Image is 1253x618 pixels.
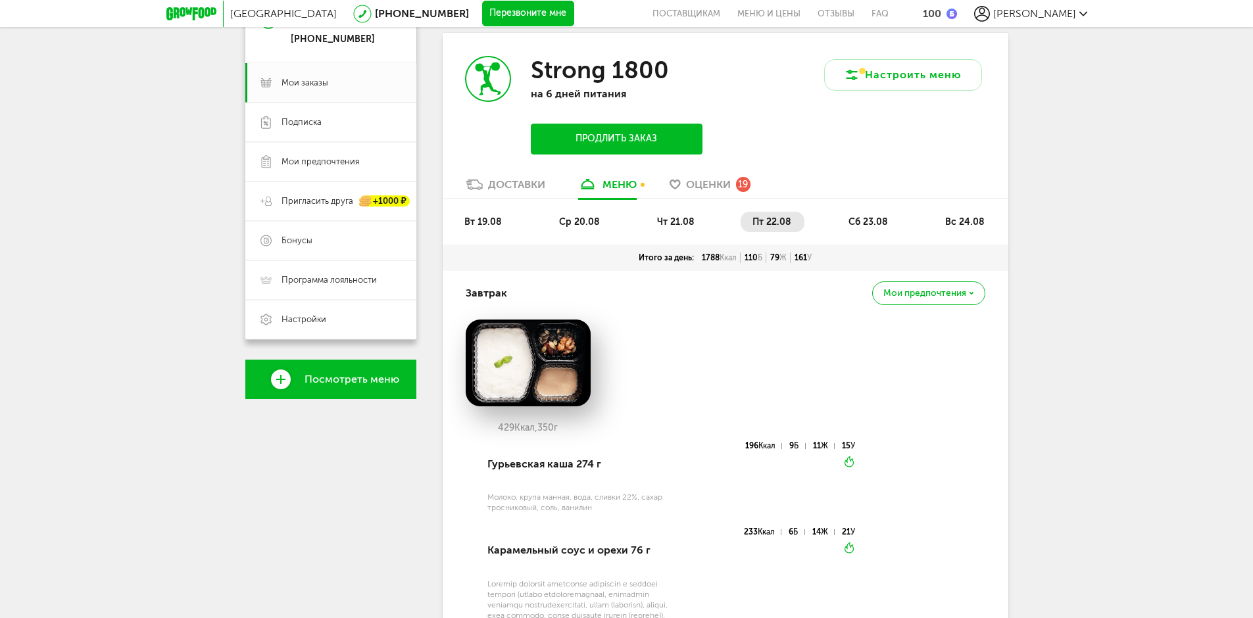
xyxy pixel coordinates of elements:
[842,443,855,449] div: 15
[245,142,416,181] a: Мои предпочтения
[282,77,328,89] span: Мои заказы
[514,422,537,433] span: Ккал,
[793,527,798,536] span: Б
[758,441,775,450] span: Ккал
[531,56,669,84] h3: Strong 1800
[466,423,591,433] div: 429 350
[375,7,469,20] a: [PHONE_NUMBER]
[282,274,377,286] span: Программа лояльности
[291,34,387,45] div: [PHONE_NUMBER]
[282,314,326,325] span: Настройки
[789,443,805,449] div: 9
[245,103,416,142] a: Подписка
[850,441,855,450] span: У
[282,116,322,128] span: Подписка
[821,441,828,450] span: Ж
[245,360,416,399] a: Посмотреть меню
[360,196,410,207] div: +1000 ₽
[946,9,957,19] img: bonus_b.cdccf46.png
[766,252,791,263] div: 79
[698,252,741,263] div: 1788
[245,63,416,103] a: Мои заказы
[559,216,600,227] span: ср 20.08
[720,253,737,262] span: Ккал
[482,1,574,27] button: Перезвоните мне
[459,178,552,199] a: Доставки
[745,443,782,449] div: 196
[657,216,695,227] span: чт 21.08
[686,178,731,191] span: Оценки
[923,7,941,20] div: 100
[245,260,416,300] a: Программа лояльности
[789,529,804,535] div: 6
[602,178,637,191] div: меню
[883,289,966,298] span: Мои предпочтения
[663,178,757,199] a: Оценки 19
[741,252,766,263] div: 110
[758,527,775,536] span: Ккал
[744,529,781,535] div: 233
[821,527,828,536] span: Ж
[791,252,816,263] div: 161
[993,7,1076,20] span: [PERSON_NAME]
[245,300,416,339] a: Настройки
[466,320,591,406] img: big_pf808mGKqrAvdYHC.png
[487,492,670,513] div: Молоко, крупа манная, вода, сливки 22%, сахар тросниковый, соль, ванилин
[848,216,888,227] span: сб 23.08
[752,216,791,227] span: пт 22.08
[464,216,502,227] span: вт 19.08
[842,529,855,535] div: 21
[807,253,812,262] span: У
[282,235,312,247] span: Бонусы
[488,178,545,191] div: Доставки
[635,252,698,263] div: Итого за день:
[531,87,702,100] p: на 6 дней питания
[850,527,855,536] span: У
[824,59,982,91] button: Настроить меню
[779,253,787,262] span: Ж
[230,7,337,20] span: [GEOGRAPHIC_DATA]
[945,216,985,227] span: вс 24.08
[812,529,835,535] div: 14
[531,124,702,154] button: Продлить заказ
[794,441,798,450] span: Б
[572,178,643,199] a: меню
[245,221,416,260] a: Бонусы
[736,177,750,191] div: 19
[282,195,353,207] span: Пригласить друга
[282,156,359,168] span: Мои предпочтения
[813,443,835,449] div: 11
[245,181,416,221] a: Пригласить друга +1000 ₽
[487,528,670,573] div: Карамельный соус и орехи 76 г
[487,442,670,487] div: Гурьевская каша 274 г
[466,281,507,306] h4: Завтрак
[554,422,558,433] span: г
[305,373,399,385] span: Посмотреть меню
[758,253,762,262] span: Б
